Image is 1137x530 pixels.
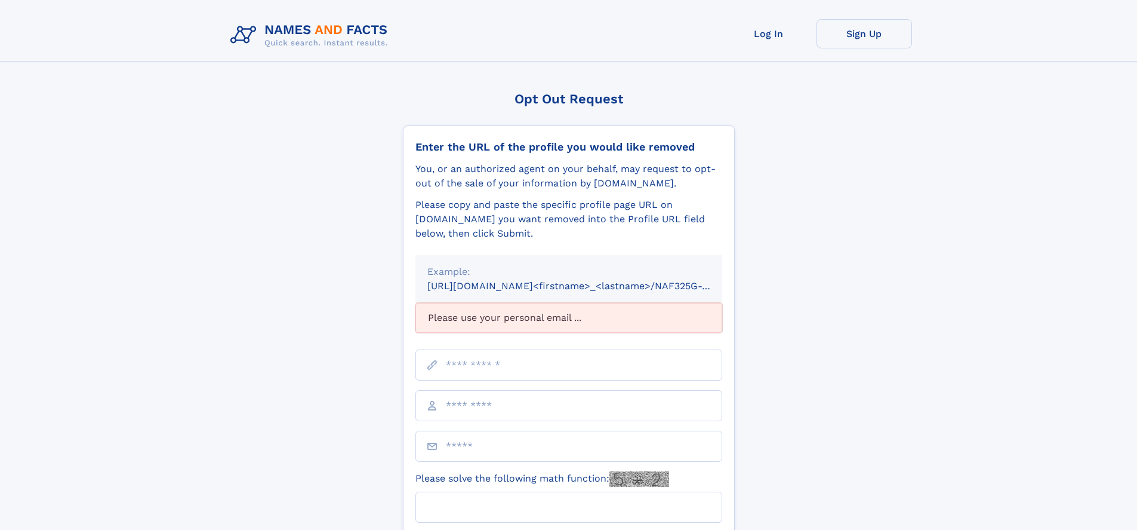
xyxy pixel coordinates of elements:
div: Enter the URL of the profile you would like removed [415,140,722,154]
a: Sign Up [816,19,912,48]
a: Log In [721,19,816,48]
div: You, or an authorized agent on your behalf, may request to opt-out of the sale of your informatio... [415,162,722,191]
label: Please solve the following math function: [415,471,669,487]
small: [URL][DOMAIN_NAME]<firstname>_<lastname>/NAF325G-xxxxxxxx [427,280,745,292]
div: Please copy and paste the specific profile page URL on [DOMAIN_NAME] you want removed into the Pr... [415,198,722,241]
img: Logo Names and Facts [226,19,398,51]
div: Opt Out Request [403,91,735,106]
div: Please use your personal email ... [415,303,722,333]
div: Example: [427,265,710,279]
